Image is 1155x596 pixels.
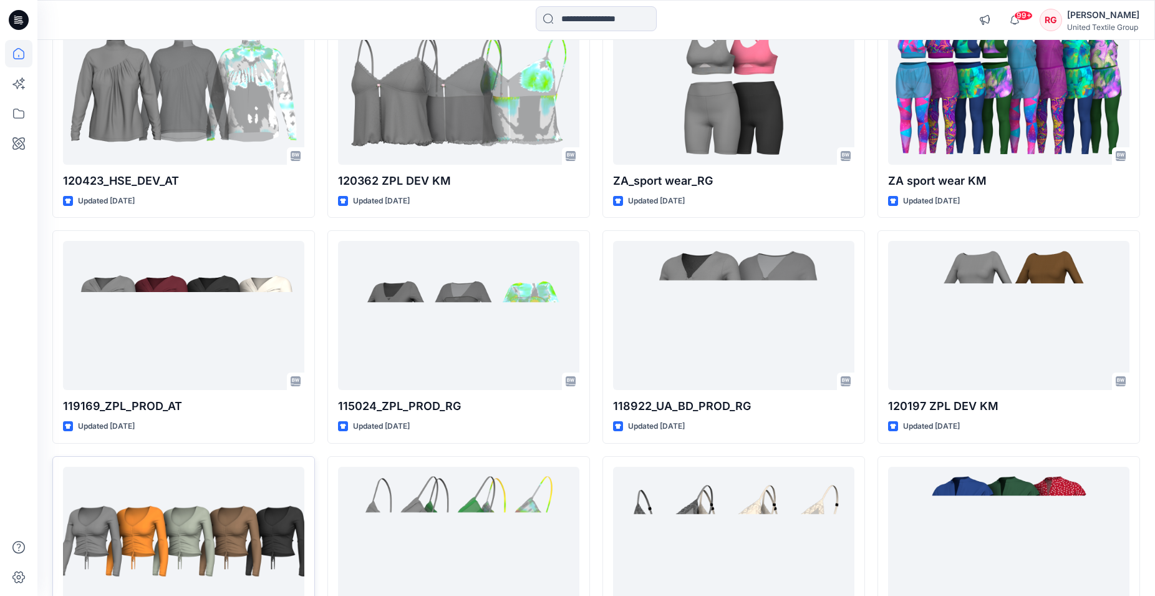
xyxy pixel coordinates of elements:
p: 119169_ZPL_PROD_AT [63,398,304,415]
p: Updated [DATE] [628,195,685,208]
p: ZA_sport wear_RG [613,172,854,190]
span: 99+ [1014,11,1033,21]
p: 120197 ZPL DEV KM [888,398,1129,415]
a: 120423_HSE_DEV_AT [63,16,304,165]
a: ZA sport wear KM [888,16,1129,165]
p: Updated [DATE] [903,420,960,433]
p: 120362 ZPL DEV KM [338,172,579,190]
div: [PERSON_NAME] [1067,7,1139,22]
div: United Textile Group [1067,22,1139,32]
p: ZA sport wear KM [888,172,1129,190]
a: 115024_ZPL_PROD_RG [338,241,579,390]
a: ZA_sport wear_RG [613,16,854,165]
p: Updated [DATE] [353,420,410,433]
a: 120197 ZPL DEV KM [888,241,1129,390]
a: 118922_UA_BD_PROD_RG [613,241,854,390]
a: 119169_ZPL_PROD_AT [63,241,304,390]
a: 120362 ZPL DEV KM [338,16,579,165]
p: 118922_UA_BD_PROD_RG [613,398,854,415]
p: Updated [DATE] [903,195,960,208]
p: 120423_HSE_DEV_AT [63,172,304,190]
div: RG [1040,9,1062,31]
p: Updated [DATE] [78,420,135,433]
p: Updated [DATE] [78,195,135,208]
p: Updated [DATE] [628,420,685,433]
p: 115024_ZPL_PROD_RG [338,398,579,415]
p: Updated [DATE] [353,195,410,208]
